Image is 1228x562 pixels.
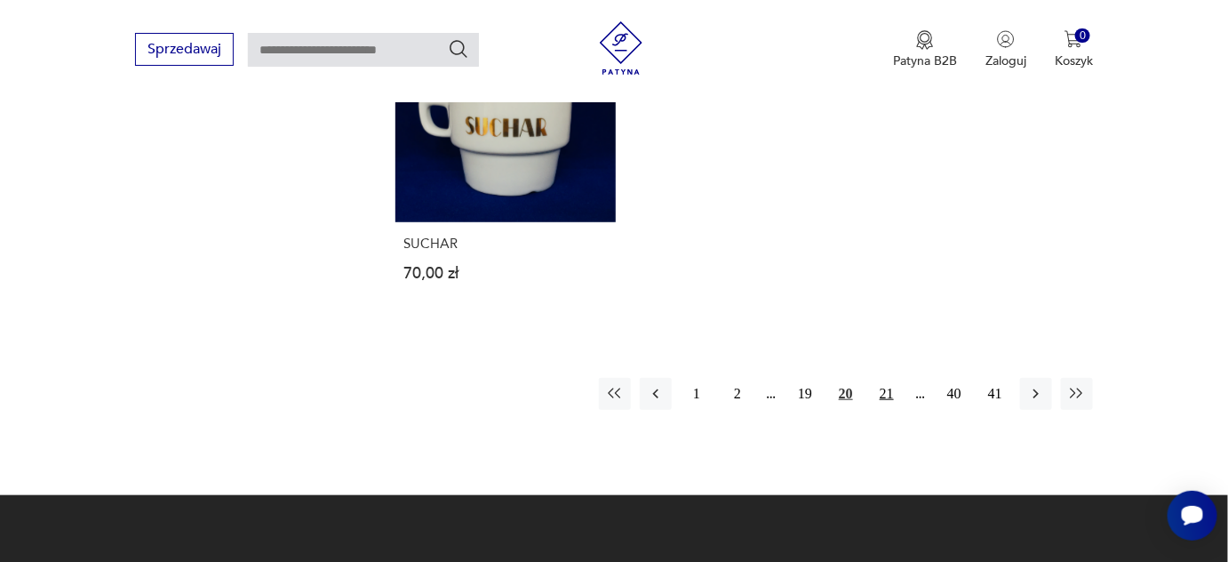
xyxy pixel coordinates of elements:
[979,378,1011,410] button: 41
[1065,30,1082,48] img: Ikona koszyka
[871,378,903,410] button: 21
[789,378,821,410] button: 19
[1055,52,1093,69] p: Koszyk
[135,44,234,57] a: Sprzedawaj
[722,378,754,410] button: 2
[893,30,957,69] a: Ikona medaluPatyna B2B
[135,33,234,66] button: Sprzedawaj
[403,237,608,252] h3: SUCHAR
[985,52,1026,69] p: Zaloguj
[997,30,1015,48] img: Ikonka użytkownika
[403,266,608,281] p: 70,00 zł
[893,52,957,69] p: Patyna B2B
[1168,491,1217,541] iframe: Smartsupp widget button
[1075,28,1090,44] div: 0
[448,38,469,60] button: Szukaj
[1055,30,1093,69] button: 0Koszyk
[395,2,616,316] a: SUCHARSUCHAR70,00 zł
[594,21,648,75] img: Patyna - sklep z meblami i dekoracjami vintage
[938,378,970,410] button: 40
[916,30,934,50] img: Ikona medalu
[681,378,713,410] button: 1
[893,30,957,69] button: Patyna B2B
[985,30,1026,69] button: Zaloguj
[830,378,862,410] button: 20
